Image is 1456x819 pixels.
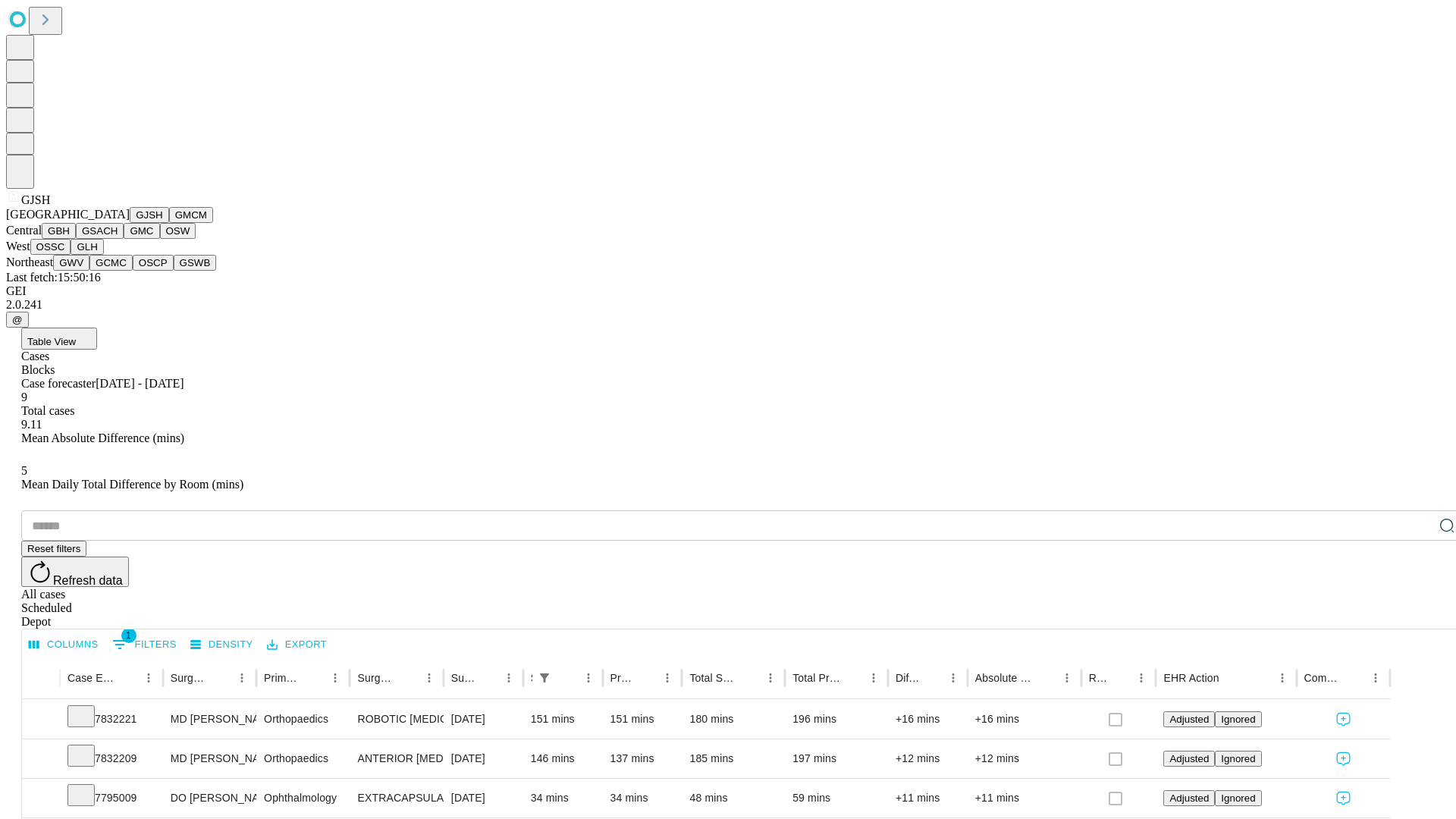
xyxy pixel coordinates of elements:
[1163,711,1215,727] button: Adjusted
[498,667,519,689] button: Menu
[1169,753,1209,764] span: Adjusted
[231,667,253,689] button: Menu
[1304,672,1342,684] div: Comments
[635,667,657,689] button: Sort
[76,223,124,239] button: GSACH
[6,284,1450,298] div: GEI
[21,328,97,350] button: Table View
[1163,790,1215,806] button: Adjusted
[1163,751,1215,767] button: Adjusted
[896,700,960,739] div: +16 mins
[171,739,249,778] div: MD [PERSON_NAME] [PERSON_NAME]
[325,667,346,689] button: Menu
[71,239,103,255] button: GLH
[12,314,23,325] span: @
[27,336,76,347] span: Table View
[67,672,115,684] div: Case Epic Id
[30,746,52,773] button: Expand
[117,667,138,689] button: Sort
[1109,667,1131,689] button: Sort
[1344,667,1365,689] button: Sort
[21,391,27,403] span: 9
[477,667,498,689] button: Sort
[25,633,102,657] button: Select columns
[21,193,50,206] span: GJSH
[975,779,1074,817] div: +11 mins
[451,700,516,739] div: [DATE]
[610,672,635,684] div: Predicted In Room Duration
[264,779,342,817] div: Ophthalmology
[21,557,129,587] button: Refresh data
[792,779,880,817] div: 59 mins
[1163,672,1219,684] div: EHR Action
[21,377,96,390] span: Case forecaster
[451,779,516,817] div: [DATE]
[171,672,209,684] div: Surgeon Name
[896,739,960,778] div: +12 mins
[357,672,395,684] div: Surgery Name
[578,667,599,689] button: Menu
[397,667,419,689] button: Sort
[531,779,595,817] div: 34 mins
[42,223,76,239] button: GBH
[531,739,595,778] div: 146 mins
[108,632,180,657] button: Show filters
[1221,753,1255,764] span: Ignored
[1221,714,1255,725] span: Ignored
[610,739,675,778] div: 137 mins
[657,667,678,689] button: Menu
[6,298,1450,312] div: 2.0.241
[121,628,136,643] span: 1
[6,312,29,328] button: @
[174,255,217,271] button: GSWB
[1272,667,1293,689] button: Menu
[6,240,30,253] span: West
[739,667,760,689] button: Sort
[531,700,595,739] div: 151 mins
[792,739,880,778] div: 197 mins
[210,667,231,689] button: Sort
[975,700,1074,739] div: +16 mins
[357,779,435,817] div: EXTRACAPSULAR CATARACT REMOVAL WITH [MEDICAL_DATA]
[160,223,196,239] button: OSW
[6,208,130,221] span: [GEOGRAPHIC_DATA]
[96,377,184,390] span: [DATE] - [DATE]
[863,667,884,689] button: Menu
[1365,667,1386,689] button: Menu
[67,739,155,778] div: 7832209
[133,255,174,271] button: OSCP
[53,255,89,271] button: GWV
[6,256,53,268] span: Northeast
[1131,667,1152,689] button: Menu
[67,779,155,817] div: 7795009
[792,672,840,684] div: Total Predicted Duration
[1221,667,1242,689] button: Sort
[896,779,960,817] div: +11 mins
[264,700,342,739] div: Orthopaedics
[187,633,257,657] button: Density
[842,667,863,689] button: Sort
[30,786,52,812] button: Expand
[171,700,249,739] div: MD [PERSON_NAME] [PERSON_NAME]
[21,541,86,557] button: Reset filters
[689,672,737,684] div: Total Scheduled Duration
[53,574,123,587] span: Refresh data
[21,464,27,477] span: 5
[1221,792,1255,804] span: Ignored
[30,239,71,255] button: OSSC
[792,700,880,739] div: 196 mins
[89,255,133,271] button: GCMC
[943,667,964,689] button: Menu
[6,224,42,237] span: Central
[975,672,1034,684] div: Absolute Difference
[760,667,781,689] button: Menu
[124,223,159,239] button: GMC
[921,667,943,689] button: Sort
[689,700,777,739] div: 180 mins
[67,700,155,739] div: 7832221
[531,672,532,684] div: Scheduled In Room Duration
[610,700,675,739] div: 151 mins
[171,779,249,817] div: DO [PERSON_NAME]
[130,207,169,223] button: GJSH
[610,779,675,817] div: 34 mins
